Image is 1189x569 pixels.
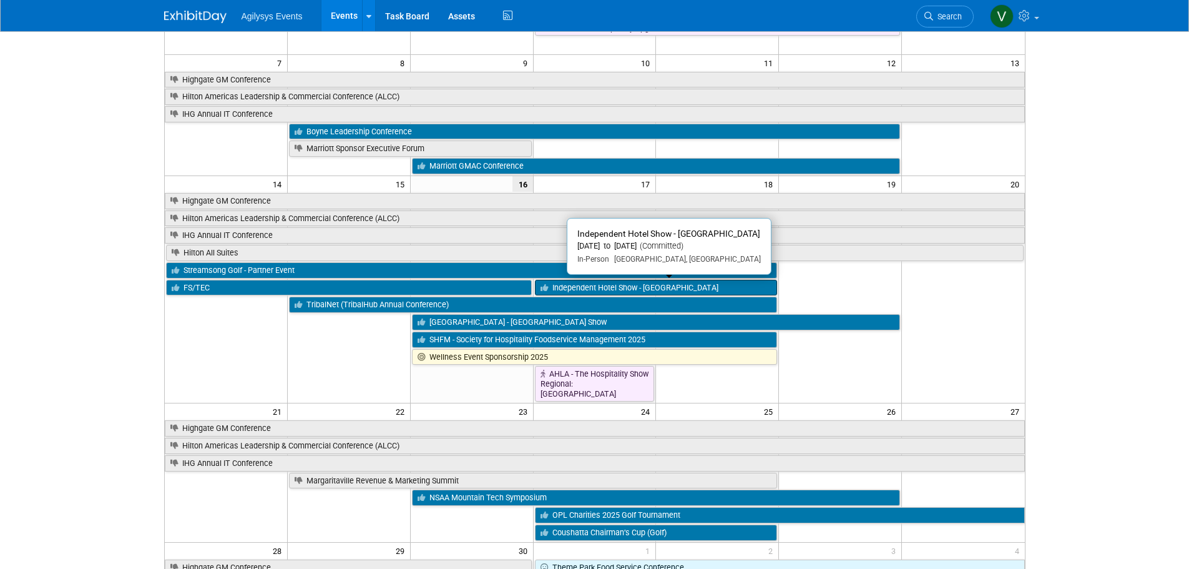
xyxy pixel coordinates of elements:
span: 18 [763,176,778,192]
span: 16 [512,176,533,192]
span: Agilysys Events [242,11,303,21]
a: OPL Charities 2025 Golf Tournament [535,507,1025,523]
a: AHLA - The Hospitality Show Regional: [GEOGRAPHIC_DATA] [535,366,655,402]
span: (Committed) [637,241,683,250]
span: 24 [640,403,655,419]
a: Hilton Americas Leadership & Commercial Conference (ALCC) [165,89,1025,105]
div: [DATE] to [DATE] [577,241,761,252]
a: Hilton Americas Leadership & Commercial Conference (ALCC) [165,210,1025,227]
a: Hilton All Suites [166,245,1024,261]
span: In-Person [577,255,609,264]
a: IHG Annual IT Conference [165,106,1025,122]
span: 15 [394,176,410,192]
a: SHFM - Society for Hospitality Foodservice Management 2025 [412,332,778,348]
span: 4 [1014,543,1025,558]
span: 22 [394,403,410,419]
a: Streamsong Golf - Partner Event [166,262,778,279]
img: ExhibitDay [164,11,227,23]
span: 3 [890,543,901,558]
span: 28 [272,543,287,558]
span: 23 [517,403,533,419]
span: Independent Hotel Show - [GEOGRAPHIC_DATA] [577,229,760,239]
a: Boyne Leadership Conference [289,124,900,140]
span: 25 [763,403,778,419]
span: 10 [640,55,655,71]
a: Coushatta Chairman’s Cup (Golf) [535,525,778,541]
a: Wellness Event Sponsorship 2025 [412,349,778,365]
a: NSAA Mountain Tech Symposium [412,490,900,506]
span: 30 [517,543,533,558]
span: 20 [1009,176,1025,192]
a: Marriott GMAC Conference [412,158,900,174]
a: Independent Hotel Show - [GEOGRAPHIC_DATA] [535,280,778,296]
span: 2 [767,543,778,558]
a: Search [916,6,974,27]
a: Hilton Americas Leadership & Commercial Conference (ALCC) [165,438,1025,454]
span: Search [933,12,962,21]
span: 13 [1009,55,1025,71]
span: 26 [886,403,901,419]
a: IHG Annual IT Conference [165,227,1025,244]
a: Highgate GM Conference [165,420,1025,437]
a: IHG Annual IT Conference [165,455,1025,472]
span: 7 [276,55,287,71]
span: 8 [399,55,410,71]
span: 9 [522,55,533,71]
a: Margaritaville Revenue & Marketing Summit [289,473,777,489]
a: Highgate GM Conference [165,72,1025,88]
span: 11 [763,55,778,71]
a: Marriott Sponsor Executive Forum [289,141,532,157]
span: 12 [886,55,901,71]
span: 19 [886,176,901,192]
span: 17 [640,176,655,192]
span: 14 [272,176,287,192]
span: [GEOGRAPHIC_DATA], [GEOGRAPHIC_DATA] [609,255,761,264]
a: TribalNet (TribalHub Annual Conference) [289,297,777,313]
span: 1 [644,543,655,558]
img: Vaitiare Munoz [990,4,1014,28]
a: [GEOGRAPHIC_DATA] - [GEOGRAPHIC_DATA] Show [412,314,900,330]
span: 27 [1009,403,1025,419]
a: Highgate GM Conference [165,193,1025,209]
a: FS/TEC [166,280,532,296]
span: 21 [272,403,287,419]
span: 29 [394,543,410,558]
